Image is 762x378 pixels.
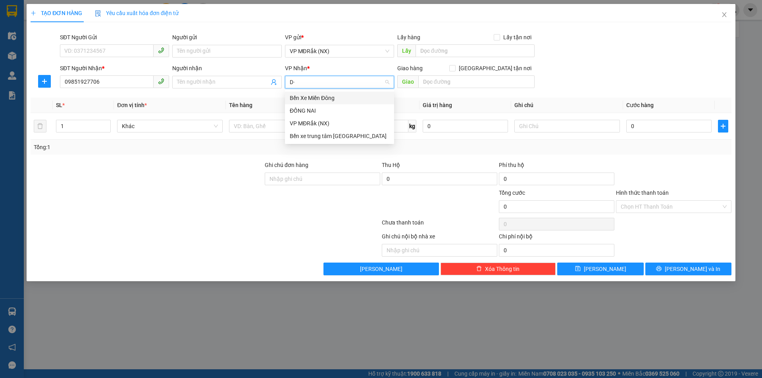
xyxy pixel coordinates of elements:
[7,7,70,26] div: VP MĐRắk (NX)
[76,7,140,16] div: ĐỒNG NAI
[397,44,416,57] span: Lấy
[575,266,581,272] span: save
[557,263,643,275] button: save[PERSON_NAME]
[271,79,277,85] span: user-add
[499,232,614,244] div: Chi phí nội bộ
[360,265,402,273] span: [PERSON_NAME]
[285,104,394,117] div: ĐỒNG NAI
[441,263,556,275] button: deleteXóa Thông tin
[665,265,720,273] span: [PERSON_NAME] và In
[6,46,71,56] div: 100.000
[418,75,535,88] input: Dọc đường
[323,263,439,275] button: [PERSON_NAME]
[423,102,452,108] span: Giá trị hàng
[476,266,482,272] span: delete
[34,120,46,132] button: delete
[76,32,87,40] span: DĐ:
[382,232,497,244] div: Ghi chú nội bộ nhà xe
[31,10,82,16] span: TẠO ĐƠN HÀNG
[7,8,19,16] span: Gửi:
[656,266,662,272] span: printer
[584,265,626,273] span: [PERSON_NAME]
[38,78,50,84] span: plus
[485,265,520,273] span: Xóa Thông tin
[290,45,389,57] span: VP MĐRắk (NX)
[31,10,36,16] span: plus
[645,263,731,275] button: printer[PERSON_NAME] và In
[34,143,294,152] div: Tổng: 1
[60,33,169,42] div: SĐT Người Gửi
[382,244,497,257] input: Nhập ghi chú
[158,78,164,84] span: phone
[416,44,535,57] input: Dọc đường
[397,65,423,71] span: Giao hàng
[381,218,498,232] div: Chưa thanh toán
[95,10,179,16] span: Yêu cầu xuất hóa đơn điện tử
[285,33,394,42] div: VP gửi
[56,102,62,108] span: SL
[265,173,380,185] input: Ghi chú đơn hàng
[626,102,654,108] span: Cước hàng
[499,161,614,173] div: Phí thu hộ
[616,190,669,196] label: Hình thức thanh toán
[713,4,735,26] button: Close
[290,94,389,102] div: Bến Xe Miền Đông
[95,10,101,17] img: icon
[172,33,281,42] div: Người gửi
[290,106,389,115] div: ĐỒNG NAI
[60,64,169,73] div: SĐT Người Nhận
[229,120,335,132] input: VD: Bàn, Ghế
[76,8,95,16] span: Nhận:
[408,120,416,132] span: kg
[290,119,389,128] div: VP MĐRắk (NX)
[265,162,308,168] label: Ghi chú đơn hàng
[456,64,535,73] span: [GEOGRAPHIC_DATA] tận nơi
[511,98,623,113] th: Ghi chú
[285,65,307,71] span: VP Nhận
[87,27,135,41] span: BẾN CÁT
[718,120,728,132] button: plus
[499,190,525,196] span: Tổng cước
[721,12,727,18] span: close
[397,75,418,88] span: Giao
[382,162,400,168] span: Thu Hộ
[76,16,140,27] div: 0332739581
[6,47,18,55] span: CR :
[285,117,394,130] div: VP MĐRắk (NX)
[290,132,389,140] div: Bến xe trung tâm [GEOGRAPHIC_DATA]
[117,102,147,108] span: Đơn vị tính
[158,47,164,54] span: phone
[38,75,51,88] button: plus
[514,120,620,132] input: Ghi Chú
[397,34,420,40] span: Lấy hàng
[718,123,728,129] span: plus
[285,130,394,142] div: Bến xe trung tâm Đà Nẵng
[229,102,252,108] span: Tên hàng
[172,64,281,73] div: Người nhận
[285,92,394,104] div: Bến Xe Miền Đông
[423,120,508,132] input: 0
[122,120,218,132] span: Khác
[500,33,535,42] span: Lấy tận nơi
